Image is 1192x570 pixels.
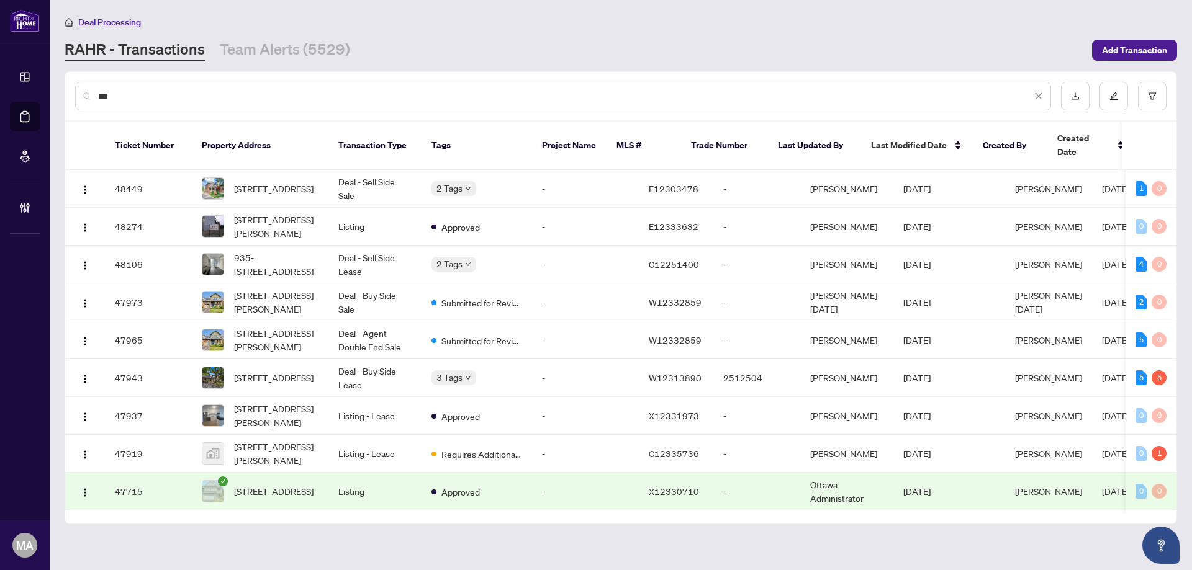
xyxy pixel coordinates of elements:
[713,208,800,246] td: -
[768,122,861,170] th: Last Updated By
[903,296,931,308] span: [DATE]
[218,476,228,486] span: check-circle
[234,402,318,429] span: [STREET_ADDRESS][PERSON_NAME]
[1152,332,1167,347] div: 0
[75,254,95,274] button: Logo
[202,367,223,388] img: thumbnail-img
[328,473,422,510] td: Listing
[328,122,422,170] th: Transaction Type
[800,170,893,208] td: [PERSON_NAME]
[903,448,931,459] span: [DATE]
[800,321,893,359] td: [PERSON_NAME]
[465,185,471,192] span: down
[75,443,95,463] button: Logo
[234,288,318,316] span: [STREET_ADDRESS][PERSON_NAME]
[105,397,192,435] td: 47937
[202,481,223,502] img: thumbnail-img
[422,122,532,170] th: Tags
[649,486,699,497] span: X12330710
[713,359,800,397] td: 2512504
[713,321,800,359] td: -
[649,183,698,194] span: E12303478
[1102,183,1129,194] span: [DATE]
[234,440,318,467] span: [STREET_ADDRESS][PERSON_NAME]
[861,122,973,170] th: Last Modified Date
[532,283,639,321] td: -
[903,410,931,421] span: [DATE]
[1047,122,1134,170] th: Created Date
[532,397,639,435] td: -
[1015,183,1082,194] span: [PERSON_NAME]
[973,122,1047,170] th: Created By
[78,17,141,28] span: Deal Processing
[607,122,681,170] th: MLS #
[1136,484,1147,499] div: 0
[800,397,893,435] td: [PERSON_NAME]
[1102,40,1167,60] span: Add Transaction
[65,39,205,61] a: RAHR - Transactions
[202,254,223,275] img: thumbnail-img
[649,221,698,232] span: E12333632
[1102,334,1129,345] span: [DATE]
[1015,410,1082,421] span: [PERSON_NAME]
[800,435,893,473] td: [PERSON_NAME]
[202,292,223,313] img: thumbnail-img
[16,537,34,554] span: MA
[903,183,931,194] span: [DATE]
[1148,92,1157,100] span: filter
[800,473,893,510] td: Ottawa Administrator
[1136,219,1147,234] div: 0
[1152,219,1167,234] div: 0
[75,292,95,312] button: Logo
[436,257,463,271] span: 2 Tags
[1057,131,1109,159] span: Created Date
[1136,332,1147,347] div: 5
[441,220,480,234] span: Approved
[105,208,192,246] td: 48274
[532,208,639,246] td: -
[800,359,893,397] td: [PERSON_NAME]
[105,321,192,359] td: 47965
[234,484,314,498] span: [STREET_ADDRESS]
[903,486,931,497] span: [DATE]
[465,375,471,381] span: down
[65,18,73,27] span: home
[1136,181,1147,196] div: 1
[202,405,223,426] img: thumbnail-img
[532,473,639,510] td: -
[234,251,318,278] span: 935-[STREET_ADDRESS]
[649,334,702,345] span: W12332859
[105,473,192,510] td: 47715
[649,372,702,383] span: W12313890
[80,298,90,308] img: Logo
[75,368,95,388] button: Logo
[1015,372,1082,383] span: [PERSON_NAME]
[105,122,192,170] th: Ticket Number
[800,208,893,246] td: [PERSON_NAME]
[105,246,192,283] td: 48106
[202,178,223,199] img: thumbnail-img
[1136,446,1147,461] div: 0
[1034,92,1043,100] span: close
[75,216,95,236] button: Logo
[80,185,90,195] img: Logo
[903,259,931,270] span: [DATE]
[713,170,800,208] td: -
[1136,408,1147,423] div: 0
[328,359,422,397] td: Deal - Buy Side Lease
[903,334,931,345] span: [DATE]
[1152,408,1167,423] div: 0
[649,259,699,270] span: C12251400
[532,321,639,359] td: -
[649,410,699,421] span: X12331973
[220,39,350,61] a: Team Alerts (5529)
[328,170,422,208] td: Deal - Sell Side Sale
[1136,370,1147,385] div: 5
[80,488,90,497] img: Logo
[903,221,931,232] span: [DATE]
[649,448,699,459] span: C12335736
[75,330,95,350] button: Logo
[1102,259,1129,270] span: [DATE]
[202,216,223,237] img: thumbnail-img
[328,246,422,283] td: Deal - Sell Side Lease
